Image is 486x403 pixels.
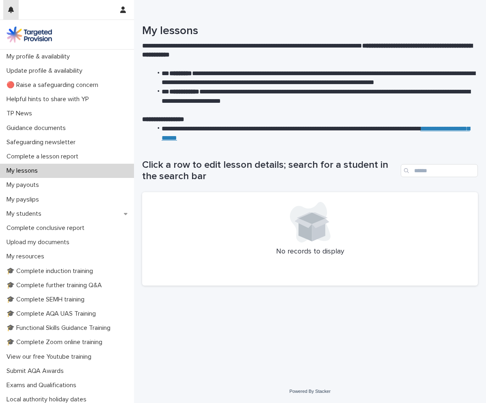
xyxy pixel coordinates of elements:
p: My lessons [3,167,44,175]
p: My payslips [3,196,45,204]
p: 🎓 Complete Zoom online training [3,338,109,346]
p: Upload my documents [3,238,76,246]
p: 🎓 Complete SEMH training [3,296,91,303]
p: My students [3,210,48,218]
p: Safeguarding newsletter [3,139,82,146]
input: Search [401,164,478,177]
p: View our free Youtube training [3,353,98,361]
p: My profile & availability [3,53,76,61]
a: Powered By Stacker [289,389,330,394]
p: Submit AQA Awards [3,367,70,375]
p: Complete conclusive report [3,224,91,232]
p: 🎓 Complete further training Q&A [3,282,108,289]
img: M5nRWzHhSzIhMunXDL62 [6,26,52,43]
h1: Click a row to edit lesson details; search for a student in the search bar [142,159,397,183]
p: 🎓 Functional Skills Guidance Training [3,324,117,332]
h1: My lessons [142,24,478,38]
p: TP News [3,110,39,117]
p: My resources [3,253,51,260]
p: Complete a lesson report [3,153,85,160]
p: Exams and Qualifications [3,381,83,389]
p: No records to display [152,247,468,256]
p: My payouts [3,181,45,189]
p: Update profile & availability [3,67,89,75]
p: 🎓 Complete induction training [3,267,99,275]
p: 🎓 Complete AQA UAS Training [3,310,102,318]
p: 🔴 Raise a safeguarding concern [3,81,105,89]
p: Guidance documents [3,124,72,132]
p: Helpful hints to share with YP [3,95,95,103]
